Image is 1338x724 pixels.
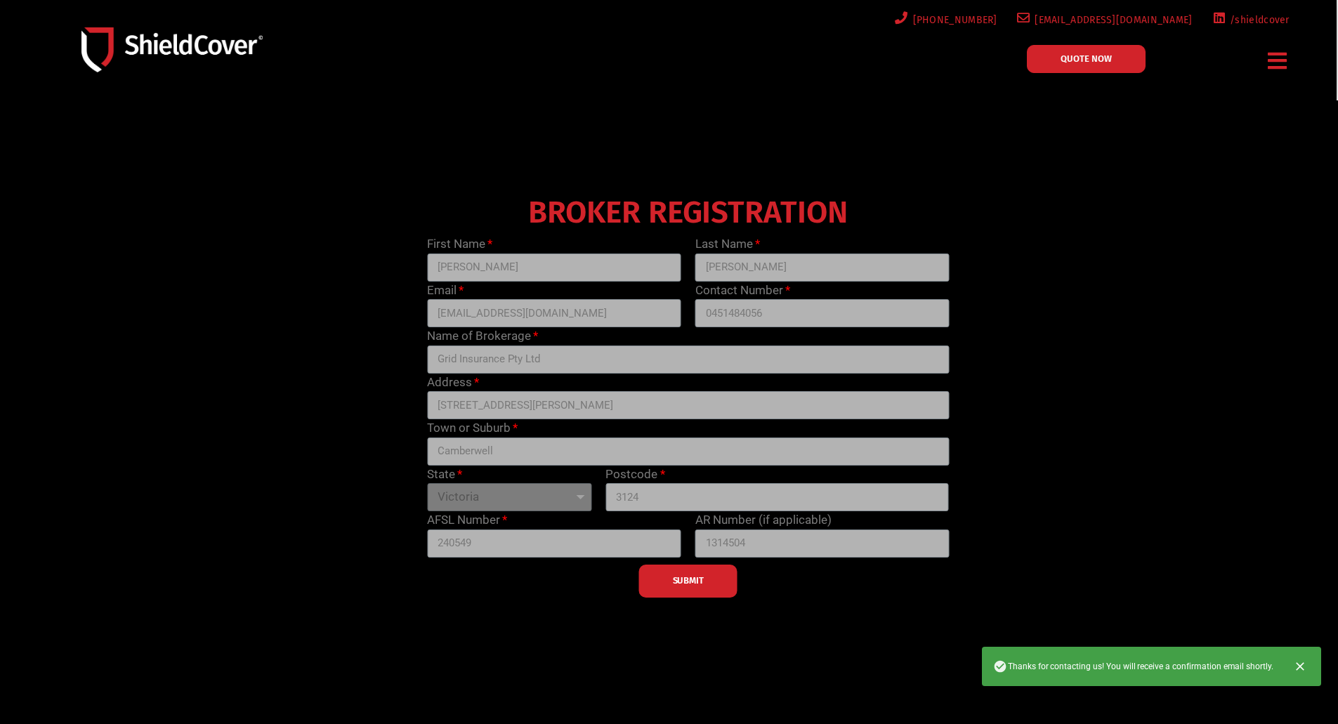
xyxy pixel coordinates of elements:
[427,466,462,484] label: State
[1027,45,1146,73] a: QUOTE NOW
[1014,11,1193,29] a: [EMAIL_ADDRESS][DOMAIN_NAME]
[892,11,997,29] a: [PHONE_NUMBER]
[1285,651,1316,682] button: Close
[695,282,790,300] label: Contact Number
[1225,11,1290,29] span: /shieldcover
[1030,11,1192,29] span: [EMAIL_ADDRESS][DOMAIN_NAME]
[1209,11,1290,29] a: /shieldcover
[695,511,832,529] label: AR Number (if applicable)
[695,235,760,254] label: Last Name
[427,511,507,529] label: AFSL Number
[420,204,956,221] h4: BROKER REGISTRATION
[427,235,492,254] label: First Name
[908,11,997,29] span: [PHONE_NUMBER]
[993,659,1273,673] span: Thanks for contacting us! You will receive a confirmation email shortly.
[81,27,263,72] img: Shield-Cover-Underwriting-Australia-logo-full
[427,327,538,345] label: Name of Brokerage
[427,419,518,437] label: Town or Suburb
[427,374,479,392] label: Address
[1263,44,1293,77] div: Menu Toggle
[427,282,464,300] label: Email
[605,466,664,484] label: Postcode
[1061,54,1112,63] span: QUOTE NOW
